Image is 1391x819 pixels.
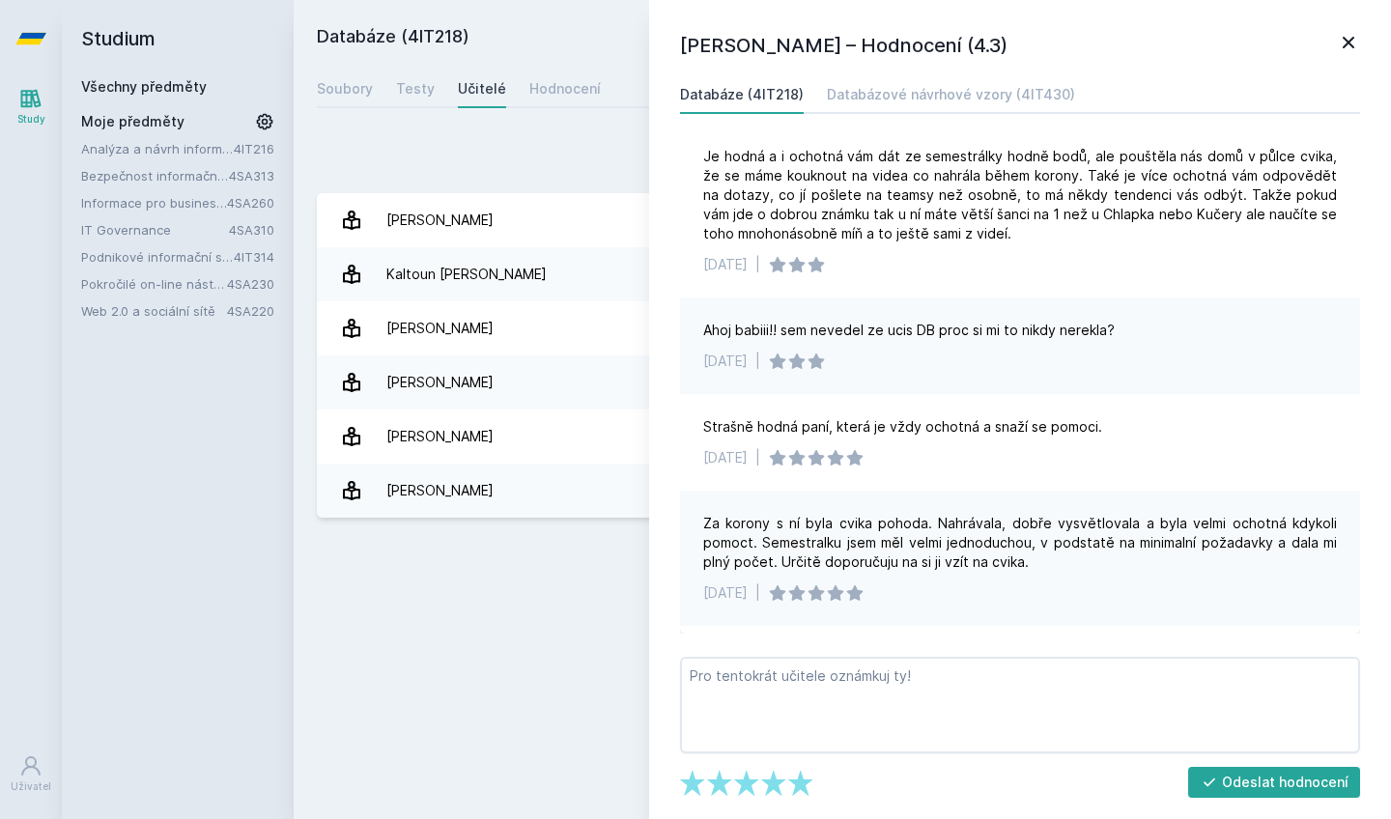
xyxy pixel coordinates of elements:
[317,193,1368,247] a: [PERSON_NAME] 35 hodnocení 4.5
[17,112,45,127] div: Study
[755,255,760,274] div: |
[317,355,1368,409] a: [PERSON_NAME] 29 hodnocení 4.3
[386,309,494,348] div: [PERSON_NAME]
[529,70,601,108] a: Hodnocení
[703,417,1102,437] div: Strašně hodná paní, která je vždy ochotná a snaží se pomoci.
[227,276,274,292] a: 4SA230
[703,321,1115,340] div: Ahoj babiii!! sem nevedel ze ucis DB proc si mi to nikdy nerekla?
[227,303,274,319] a: 4SA220
[234,249,274,265] a: 4IT314
[703,514,1337,572] div: Za korony s ní byla cvika pohoda. Nahrávala, dobře vysvětlovala a byla velmi ochotná kdykoli pomo...
[227,195,274,211] a: 4SA260
[386,201,494,240] div: [PERSON_NAME]
[317,247,1368,301] a: Kaltoun [PERSON_NAME] 1 hodnocení 4.0
[386,417,494,456] div: [PERSON_NAME]
[81,139,234,158] a: Analýza a návrh informačních systémů
[396,70,435,108] a: Testy
[4,77,58,136] a: Study
[11,779,51,794] div: Uživatel
[229,222,274,238] a: 4SA310
[755,448,760,467] div: |
[703,352,748,371] div: [DATE]
[317,70,373,108] a: Soubory
[703,448,748,467] div: [DATE]
[317,301,1368,355] a: [PERSON_NAME] 9 hodnocení 2.7
[396,79,435,99] div: Testy
[317,23,1151,54] h2: Databáze (4IT218)
[81,220,229,240] a: IT Governance
[386,255,547,294] div: Kaltoun [PERSON_NAME]
[229,168,274,184] a: 4SA313
[703,255,748,274] div: [DATE]
[234,141,274,156] a: 4IT216
[81,78,207,95] a: Všechny předměty
[386,363,494,402] div: [PERSON_NAME]
[529,79,601,99] div: Hodnocení
[81,301,227,321] a: Web 2.0 a sociální sítě
[81,166,229,185] a: Bezpečnost informačních systémů
[317,79,373,99] div: Soubory
[755,352,760,371] div: |
[317,409,1368,464] a: [PERSON_NAME] 2 hodnocení 4.0
[703,147,1337,243] div: Je hodná a i ochotná vám dát ze semestrálky hodně bodů, ale pouštěla nás domů v půlce cvika, že s...
[81,112,185,131] span: Moje předměty
[4,745,58,804] a: Uživatel
[81,274,227,294] a: Pokročilé on-line nástroje pro analýzu a zpracování informací
[317,464,1368,518] a: [PERSON_NAME] 4 hodnocení 5.0
[386,471,494,510] div: [PERSON_NAME]
[81,247,234,267] a: Podnikové informační systémy
[458,70,506,108] a: Učitelé
[458,79,506,99] div: Učitelé
[81,193,227,212] a: Informace pro business (v angličtině)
